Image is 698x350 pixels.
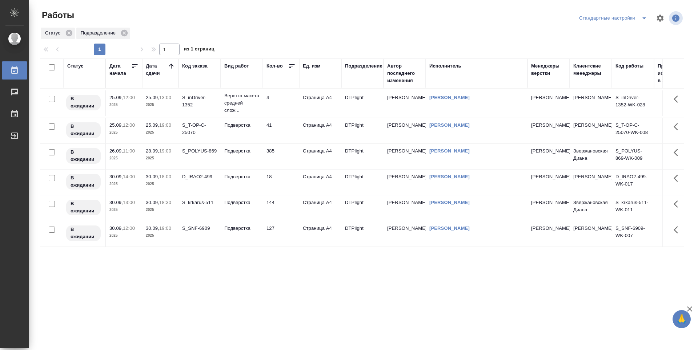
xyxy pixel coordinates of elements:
[384,195,426,221] td: [PERSON_NAME]
[384,90,426,116] td: [PERSON_NAME]
[345,62,382,70] div: Подразделение
[429,200,470,205] a: [PERSON_NAME]
[109,62,131,77] div: Дата начала
[182,147,217,155] div: S_POLYUS-869
[45,29,63,37] p: Статус
[615,62,643,70] div: Код работы
[123,200,135,205] p: 13:00
[224,225,259,232] p: Подверстка
[109,200,123,205] p: 30.09,
[123,225,135,231] p: 12:00
[146,129,175,136] p: 2025
[669,221,687,239] button: Здесь прячутся важные кнопки
[65,173,101,190] div: Исполнитель назначен, приступать к работе пока рано
[669,90,687,108] button: Здесь прячутся важные кнопки
[109,101,139,109] p: 2025
[669,170,687,187] button: Здесь прячутся важные кнопки
[182,62,208,70] div: Код заказа
[341,144,384,169] td: DTPlight
[531,147,566,155] p: [PERSON_NAME]
[263,90,299,116] td: 4
[669,118,687,135] button: Здесь прячутся важные кнопки
[146,101,175,109] p: 2025
[71,174,96,189] p: В ожидании
[299,221,341,247] td: Страница А4
[109,148,123,154] p: 26.09,
[182,173,217,180] div: D_IRAO2-499
[67,62,84,70] div: Статус
[263,118,299,143] td: 41
[65,147,101,164] div: Исполнитель назначен, приступать к работе пока рано
[71,226,96,240] p: В ожидании
[65,94,101,111] div: Исполнитель назначен, приступать к работе пока рано
[109,122,123,128] p: 25.09,
[266,62,283,70] div: Кол-во
[81,29,118,37] p: Подразделение
[146,180,175,188] p: 2025
[263,170,299,195] td: 18
[384,144,426,169] td: [PERSON_NAME]
[159,174,171,179] p: 18:00
[341,118,384,143] td: DTPlight
[299,118,341,143] td: Страница А4
[384,118,426,143] td: [PERSON_NAME]
[65,199,101,216] div: Исполнитель назначен, приступать к работе пока рано
[224,199,259,206] p: Подверстка
[669,144,687,161] button: Здесь прячутся важные кнопки
[146,200,159,205] p: 30.09,
[146,174,159,179] p: 30.09,
[71,95,96,110] p: В ожидании
[65,225,101,242] div: Исполнитель назначен, приступать к работе пока рано
[429,225,470,231] a: [PERSON_NAME]
[146,225,159,231] p: 30.09,
[71,123,96,137] p: В ожидании
[109,155,139,162] p: 2025
[123,174,135,179] p: 14:00
[224,92,259,114] p: Верстка макета средней слож...
[577,12,651,24] div: split button
[109,129,139,136] p: 2025
[65,122,101,139] div: Исполнитель назначен, приступать к работе пока рано
[123,95,135,100] p: 12:00
[146,122,159,128] p: 25.09,
[384,221,426,247] td: [PERSON_NAME]
[612,144,654,169] td: S_POLYUS-869-WK-009
[341,170,384,195] td: DTPlight
[146,155,175,162] p: 2025
[40,9,74,21] span: Работы
[123,122,135,128] p: 12:00
[658,62,690,84] div: Прогресс исполнителя в SC
[159,122,171,128] p: 19:00
[429,148,470,154] a: [PERSON_NAME]
[71,148,96,163] p: В ожидании
[159,95,171,100] p: 13:00
[299,90,341,116] td: Страница А4
[429,174,470,179] a: [PERSON_NAME]
[675,312,688,327] span: 🙏
[570,221,612,247] td: [PERSON_NAME]
[612,118,654,143] td: S_T-OP-C-25070-WK-008
[387,62,422,84] div: Автор последнего изменения
[573,62,608,77] div: Клиентские менеджеры
[109,180,139,188] p: 2025
[531,173,566,180] p: [PERSON_NAME]
[384,170,426,195] td: [PERSON_NAME]
[109,95,123,100] p: 25.09,
[146,148,159,154] p: 28.09,
[76,28,130,39] div: Подразделение
[146,62,168,77] div: Дата сдачи
[570,144,612,169] td: Звержановская Диана
[303,62,321,70] div: Ед. изм
[341,195,384,221] td: DTPlight
[570,90,612,116] td: [PERSON_NAME]
[570,195,612,221] td: Звержановская Диана
[146,232,175,239] p: 2025
[109,206,139,213] p: 2025
[341,221,384,247] td: DTPlight
[429,62,461,70] div: Исполнитель
[531,94,566,101] p: [PERSON_NAME]
[612,195,654,221] td: S_krkarus-511-WK-011
[159,200,171,205] p: 18:30
[41,28,75,39] div: Статус
[182,122,217,136] div: S_T-OP-C-25070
